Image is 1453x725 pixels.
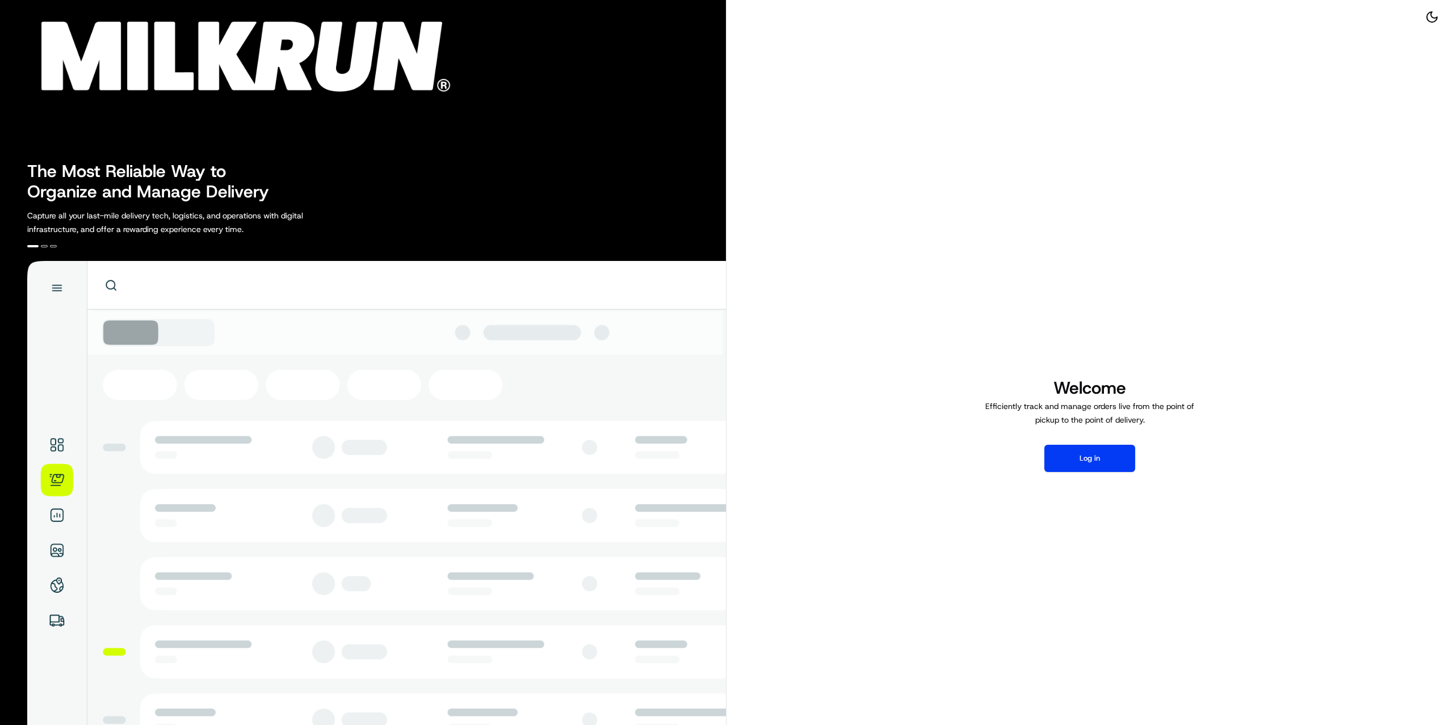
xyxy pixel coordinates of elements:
[27,161,282,202] h2: The Most Reliable Way to Organize and Manage Delivery
[7,7,463,98] img: Company Logo
[981,377,1199,399] h1: Welcome
[27,209,354,236] p: Capture all your last-mile delivery tech, logistics, and operations with digital infrastructure, ...
[981,399,1199,427] p: Efficiently track and manage orders live from the point of pickup to the point of delivery.
[1044,445,1135,472] button: Log in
